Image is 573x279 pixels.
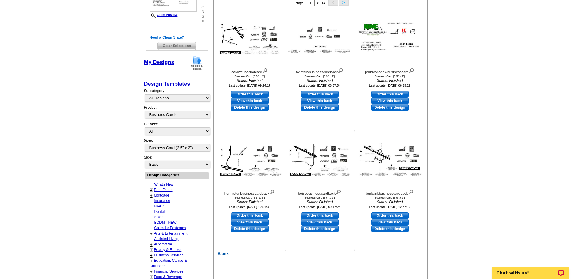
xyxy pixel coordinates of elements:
img: hermistonbusinesscardback [217,141,283,179]
a: View this back [371,219,409,226]
img: view design details [262,67,268,73]
span: s [201,14,204,19]
a: Delete this design [301,104,339,111]
img: view design details [409,67,414,73]
a: Delete this design [371,104,409,111]
img: twinfallsbusinesscardback [287,20,353,58]
small: Last update: [DATE] 12:51:36 [229,205,271,209]
small: Last update: [DATE] 08:19:29 [369,84,411,87]
a: use this design [301,91,339,98]
div: Sizes: [144,138,209,155]
a: View this back [231,98,269,104]
i: Status: Finished [287,199,353,205]
a: use this design [231,91,269,98]
div: johnlyonsnewbusinesscard [357,67,423,75]
div: hermistonbusinesscardback [217,188,283,196]
i: Status: Finished [287,78,353,83]
a: Insurance [154,199,170,203]
a: Mortgage [154,193,169,197]
a: Education, Camps & Childcare [150,258,187,268]
div: Business Card (3.5" x 2") [287,75,353,78]
div: Business Card (3.5" x 2") [357,196,423,199]
img: view design details [338,67,343,73]
div: boisebusinesscardback [287,188,353,196]
span: n [201,10,204,14]
img: view design details [336,188,341,195]
small: Last update: [DATE] 12:47:10 [369,205,411,209]
img: johnlyonsnewbusinesscard [357,20,423,58]
div: Business Card (3.5" x 2") [357,75,423,78]
a: What's New [154,182,174,187]
div: Design Categories [145,172,209,178]
a: Design Templates [144,81,190,87]
a: Automotive [154,242,172,246]
a: Dental [154,210,165,214]
div: caldwellbackofcard [217,67,283,75]
div: Subcategory: [144,88,209,105]
div: burbankbusinesscardback [357,188,423,196]
a: use this design [371,91,409,98]
a: Calendar Postcards [154,226,186,230]
a: Delete this design [301,226,339,232]
i: Status: Finished [217,199,283,205]
img: view design details [408,188,414,195]
a: Delete this design [231,104,269,111]
a: Arts & Entertainment [154,231,188,236]
h2: Blank [215,251,429,256]
i: Status: Finished [217,78,283,83]
a: Real Estate [154,188,173,192]
a: View this back [231,219,269,226]
img: caldwellbackofcard [217,20,283,58]
div: Product: [144,105,209,121]
a: + [150,258,153,263]
a: use this design [231,212,269,219]
a: HVAC [154,204,164,208]
a: View this back [301,219,339,226]
small: Last update: [DATE] 09:17:24 [299,205,341,209]
i: Status: Finished [357,78,423,83]
span: Clear Selections [158,42,196,50]
iframe: LiveChat chat widget [488,260,573,279]
small: Last update: [DATE] 09:24:17 [229,84,271,87]
a: Business Services [154,253,184,257]
img: view design details [269,188,275,195]
img: burbankbusinesscardback [357,141,423,179]
div: Business Card (3.5" x 2") [217,196,283,199]
a: + [150,269,153,274]
span: of 14 [317,1,325,5]
a: View this back [301,98,339,104]
a: + [150,231,153,236]
a: My Designs [144,59,174,65]
div: twinfallsbusinesscardback [287,67,353,75]
span: » [201,19,204,23]
a: + [150,248,153,252]
img: boisebusinesscardback [287,141,353,179]
a: Delete this design [371,226,409,232]
a: + [150,253,153,258]
div: Business Card (3.5" x 2") [287,196,353,199]
a: + [150,242,153,247]
a: Solar [154,215,163,219]
a: View this back [371,98,409,104]
a: EDDM - NEW! [154,220,178,225]
div: Side: [144,155,209,169]
a: Delete this design [231,226,269,232]
a: use this design [301,212,339,219]
small: Last update: [DATE] 08:37:54 [299,84,341,87]
a: + [150,193,153,198]
a: Zoom Preview [150,13,178,17]
a: Beauty & Fitness [154,248,182,252]
a: Assisted Living [154,237,179,241]
a: Financial Services [154,269,183,274]
span: i [201,1,204,5]
a: use this design [371,212,409,219]
a: + [150,188,153,193]
img: upload-design [189,55,205,71]
div: Business Card (3.5" x 2") [217,75,283,78]
i: Status: Finished [357,199,423,205]
a: Food & Beverage [154,275,182,279]
div: Delivery: [144,121,209,138]
h5: Need a Clean Slate? [150,35,204,40]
